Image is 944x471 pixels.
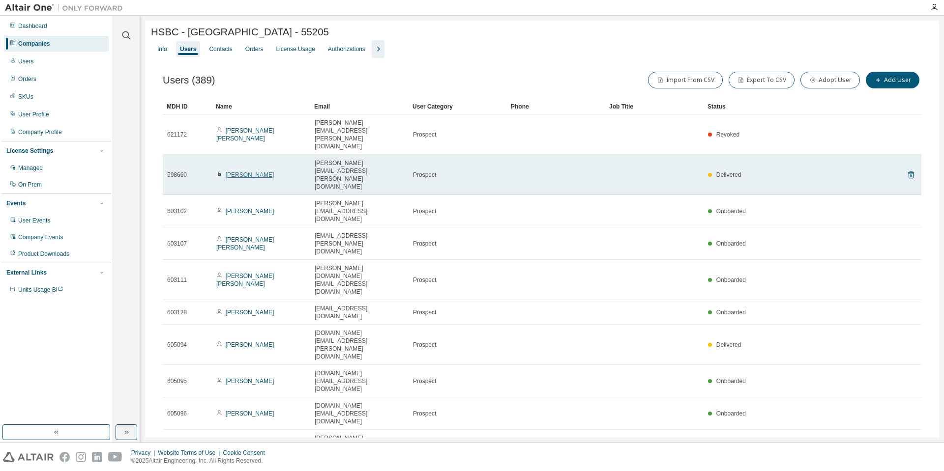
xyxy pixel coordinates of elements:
[413,410,436,417] span: Prospect
[315,402,404,425] span: [DOMAIN_NAME][EMAIL_ADDRESS][DOMAIN_NAME]
[3,452,54,462] img: altair_logo.svg
[18,128,62,136] div: Company Profile
[151,27,329,38] span: HSBC - [GEOGRAPHIC_DATA] - 55205
[716,378,746,385] span: Onboarded
[59,452,70,462] img: facebook.svg
[157,45,167,53] div: Info
[729,72,795,88] button: Export To CSV
[216,273,274,287] a: [PERSON_NAME] [PERSON_NAME]
[226,378,274,385] a: [PERSON_NAME]
[18,111,49,118] div: User Profile
[314,99,405,114] div: Email
[315,159,404,191] span: [PERSON_NAME][EMAIL_ADDRESS][PERSON_NAME][DOMAIN_NAME]
[18,286,63,293] span: Units Usage BI
[276,45,315,53] div: License Usage
[226,410,274,417] a: [PERSON_NAME]
[413,341,436,349] span: Prospect
[6,199,26,207] div: Events
[716,410,746,417] span: Onboarded
[716,341,741,348] span: Delivered
[108,452,122,462] img: youtube.svg
[315,264,404,296] span: [PERSON_NAME][DOMAIN_NAME][EMAIL_ADDRESS][DOMAIN_NAME]
[167,377,187,385] span: 605095
[76,452,86,462] img: instagram.svg
[5,3,128,13] img: Altair One
[18,75,36,83] div: Orders
[413,207,436,215] span: Prospect
[511,99,601,114] div: Phone
[18,217,50,224] div: User Events
[866,72,919,88] button: Add User
[413,171,436,179] span: Prospect
[167,276,187,284] span: 603111
[163,75,215,86] span: Users (389)
[413,131,436,139] span: Prospect
[209,45,232,53] div: Contacts
[226,208,274,215] a: [PERSON_NAME]
[18,164,43,172] div: Managed
[315,199,404,223] span: [PERSON_NAME][EMAIL_ADDRESS][DOMAIN_NAME]
[18,181,42,189] div: On Prem
[716,309,746,316] span: Onboarded
[18,22,47,30] div: Dashboard
[167,207,187,215] span: 603102
[800,72,860,88] button: Adopt User
[716,208,746,215] span: Onboarded
[315,369,404,393] span: [DOMAIN_NAME][EMAIL_ADDRESS][DOMAIN_NAME]
[167,171,187,179] span: 598660
[18,93,33,101] div: SKUs
[315,232,404,255] span: [EMAIL_ADDRESS][PERSON_NAME][DOMAIN_NAME]
[716,277,746,283] span: Onboarded
[245,45,264,53] div: Orders
[18,233,63,241] div: Company Events
[167,99,208,114] div: MDH ID
[716,131,739,138] span: Revoked
[18,40,50,48] div: Companies
[226,341,274,348] a: [PERSON_NAME]
[6,147,53,155] div: License Settings
[131,457,271,465] p: © 2025 Altair Engineering, Inc. All Rights Reserved.
[167,410,187,417] span: 605096
[609,99,700,114] div: Job Title
[226,171,274,178] a: [PERSON_NAME]
[223,449,270,457] div: Cookie Consent
[328,45,365,53] div: Authorizations
[131,449,158,457] div: Privacy
[413,240,436,248] span: Prospect
[216,99,306,114] div: Name
[413,308,436,316] span: Prospect
[716,171,741,178] span: Delivered
[92,452,102,462] img: linkedin.svg
[167,341,187,349] span: 605094
[315,305,404,320] span: [EMAIL_ADDRESS][DOMAIN_NAME]
[226,309,274,316] a: [PERSON_NAME]
[413,276,436,284] span: Prospect
[167,308,187,316] span: 603128
[315,119,404,150] span: [PERSON_NAME][EMAIL_ADDRESS][PERSON_NAME][DOMAIN_NAME]
[413,377,436,385] span: Prospect
[167,131,187,139] span: 621172
[413,99,503,114] div: User Category
[315,329,404,360] span: [DOMAIN_NAME][EMAIL_ADDRESS][PERSON_NAME][DOMAIN_NAME]
[180,45,196,53] div: Users
[18,250,69,258] div: Product Downloads
[315,434,404,466] span: [PERSON_NAME][EMAIL_ADDRESS][PERSON_NAME][DOMAIN_NAME]
[716,240,746,247] span: Onboarded
[648,72,723,88] button: Import From CSV
[216,127,274,142] a: [PERSON_NAME] [PERSON_NAME]
[6,269,47,277] div: External Links
[158,449,223,457] div: Website Terms of Use
[167,240,187,248] span: 603107
[18,57,33,65] div: Users
[708,99,862,114] div: Status
[216,236,274,251] a: [PERSON_NAME] [PERSON_NAME]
